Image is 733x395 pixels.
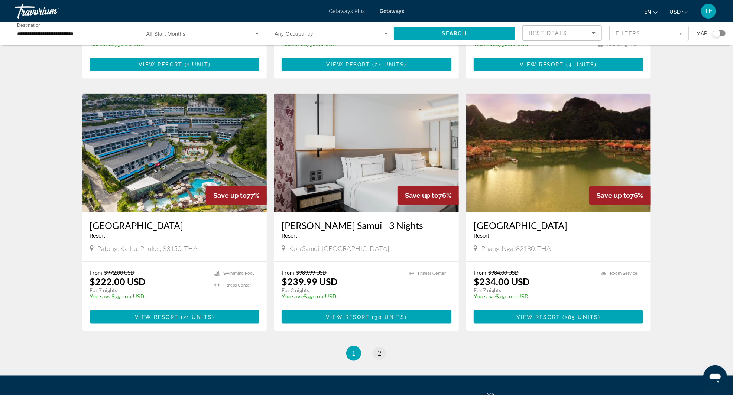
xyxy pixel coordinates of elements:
span: Resort [474,233,489,239]
span: ( ) [560,314,600,320]
button: View Resort(1 unit) [90,58,260,71]
span: All Start Months [146,31,186,37]
span: ( ) [370,314,407,320]
p: $234.00 USD [474,276,530,287]
span: 4 units [568,62,595,68]
span: Room Service [610,271,638,276]
button: Change currency [669,6,688,17]
span: Any Occupancy [275,31,313,37]
span: Destination [17,23,41,27]
span: $972.00 USD [104,270,135,276]
button: View Resort(21 units) [90,310,260,324]
span: Resort [90,233,106,239]
iframe: Button to launch messaging window [703,365,727,389]
p: $750.00 USD [474,294,594,300]
p: $750.00 USD [282,294,402,300]
p: For 7 nights [474,287,594,294]
span: en [644,9,651,15]
span: 30 units [374,314,405,320]
button: User Menu [699,3,718,19]
span: 21 units [183,314,212,320]
img: ii_bsn1.jpg [466,94,651,212]
button: Search [394,27,515,40]
span: 1 [352,349,356,358]
span: $984.00 USD [488,270,519,276]
a: [PERSON_NAME] Samui - 3 Nights [282,220,451,231]
span: Save up to [597,192,630,199]
div: 76% [589,186,651,205]
p: $222.00 USD [90,276,146,287]
button: View Resort(24 units) [282,58,451,71]
span: Map [696,28,707,39]
span: View Resort [520,62,564,68]
span: You save [90,294,112,300]
mat-select: Sort by [529,29,596,37]
span: Koh Samui, [GEOGRAPHIC_DATA] [289,244,389,252]
span: Resort [282,233,297,239]
nav: Pagination [82,346,651,361]
span: View Resort [326,314,370,320]
span: Swimming Pool [607,42,638,47]
span: ( ) [564,62,597,68]
button: Change language [644,6,658,17]
span: Save up to [405,192,438,199]
a: [GEOGRAPHIC_DATA] [90,220,260,231]
span: Search [442,30,467,36]
span: 2 [378,349,382,358]
button: View Resort(30 units) [282,310,451,324]
p: $750.00 USD [90,294,207,300]
span: Save up to [213,192,247,199]
button: View Resort(4 units) [474,58,643,71]
span: You save [474,294,496,300]
span: Best Deals [529,30,567,36]
span: From [282,270,294,276]
div: 76% [398,186,459,205]
span: ( ) [182,62,211,68]
span: Patong, Kathu, Phuket, 83150, THA [97,244,198,252]
a: Getaways [380,8,404,14]
span: Fitness Center [223,283,251,288]
button: View Resort(285 units) [474,310,643,324]
span: Swimming Pool [223,271,254,276]
span: ( ) [370,62,406,68]
span: TF [705,7,713,15]
span: 285 units [565,314,598,320]
span: Fitness Center [418,271,446,276]
img: ii_pbi1.jpg [82,94,267,212]
a: Travorium [15,1,89,21]
span: $989.99 USD [296,270,327,276]
span: Phang-Nga, 82180, THA [481,244,551,252]
span: ( ) [179,314,214,320]
span: From [474,270,486,276]
a: Getaways Plus [329,8,365,14]
span: View Resort [516,314,560,320]
span: View Resort [139,62,182,68]
a: [GEOGRAPHIC_DATA] [474,220,643,231]
div: 77% [206,186,267,205]
button: Filter [609,25,689,42]
img: S062I01X.jpg [274,94,459,212]
span: 24 units [375,62,405,68]
span: View Resort [326,62,370,68]
p: For 3 nights [282,287,402,294]
p: $239.99 USD [282,276,338,287]
span: View Resort [135,314,179,320]
span: USD [669,9,681,15]
span: You save [282,294,304,300]
span: From [90,270,103,276]
p: For 7 nights [90,287,207,294]
span: 1 unit [187,62,208,68]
